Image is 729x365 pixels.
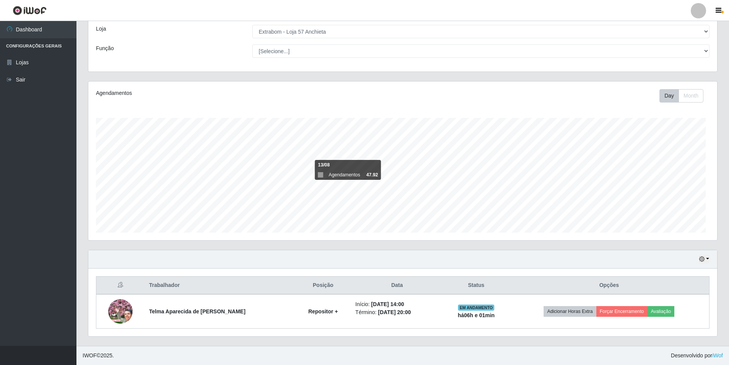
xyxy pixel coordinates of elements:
[356,300,439,308] li: Início:
[378,309,411,315] time: [DATE] 20:00
[371,301,404,307] time: [DATE] 14:00
[145,277,295,295] th: Trabalhador
[83,352,97,358] span: IWOF
[659,89,679,103] button: Day
[308,308,338,314] strong: Repositor +
[679,89,703,103] button: Month
[544,306,596,317] button: Adicionar Horas Extra
[96,44,114,52] label: Função
[356,308,439,316] li: Término:
[509,277,710,295] th: Opções
[458,305,494,311] span: EM ANDAMENTO
[659,89,710,103] div: Toolbar with button groups
[108,299,133,324] img: 1753488226695.jpeg
[671,352,723,360] span: Desenvolvido por
[712,352,723,358] a: iWof
[659,89,703,103] div: First group
[647,306,674,317] button: Avaliação
[13,6,47,15] img: CoreUI Logo
[443,277,509,295] th: Status
[295,277,351,295] th: Posição
[149,308,245,314] strong: Telma Aparecida de [PERSON_NAME]
[351,277,443,295] th: Data
[96,89,345,97] div: Agendamentos
[96,25,106,33] label: Loja
[596,306,648,317] button: Forçar Encerramento
[83,352,114,360] span: © 2025 .
[458,312,495,318] strong: há 06 h e 01 min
